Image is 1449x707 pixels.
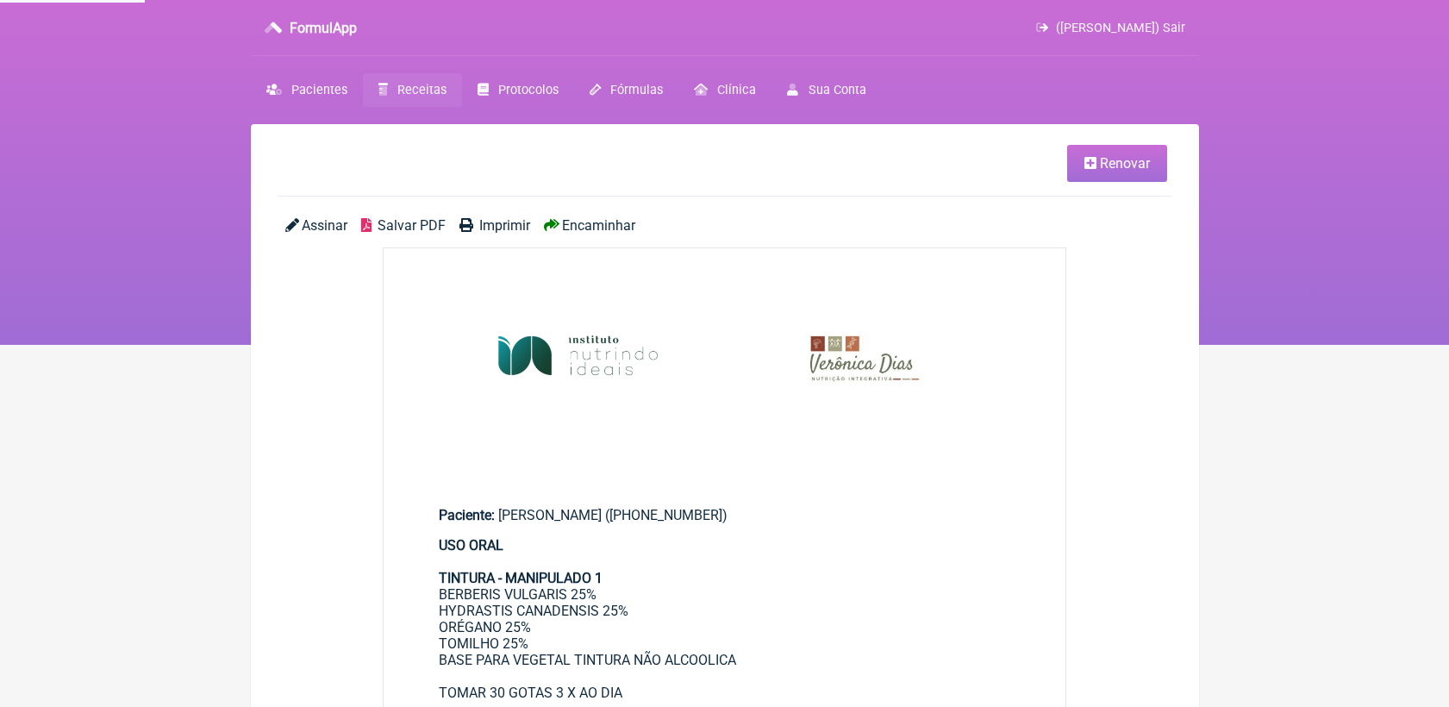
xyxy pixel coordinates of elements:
[361,217,446,234] a: Salvar PDF
[290,20,357,36] h3: FormulApp
[610,83,663,97] span: Fórmulas
[809,83,866,97] span: Sua Conta
[1056,21,1185,35] span: ([PERSON_NAME]) Sair
[285,217,347,234] a: Assinar
[439,507,1011,523] div: [PERSON_NAME] ([PHONE_NUMBER])
[678,73,771,107] a: Clínica
[562,217,635,234] span: Encaminhar
[771,73,881,107] a: Sua Conta
[439,507,495,523] span: Paciente:
[544,217,635,234] a: Encaminhar
[439,537,603,586] strong: USO ORAL TINTURA - MANIPULADO 1
[717,83,756,97] span: Clínica
[251,73,363,107] a: Pacientes
[1067,145,1167,182] a: Renovar
[1100,155,1150,172] span: Renovar
[574,73,678,107] a: Fórmulas
[291,83,347,97] span: Pacientes
[378,217,446,234] span: Salvar PDF
[459,217,530,234] a: Imprimir
[363,73,462,107] a: Receitas
[1036,21,1184,35] a: ([PERSON_NAME]) Sair
[479,217,530,234] span: Imprimir
[462,73,574,107] a: Protocolos
[397,83,447,97] span: Receitas
[302,217,347,234] span: Assinar
[498,83,559,97] span: Protocolos
[384,248,1066,476] img: rSewsjIQ7AAAAAAAMhDsAAAAAAAyEOwAAAAAADIQ7AAAAAAAMhDsAAAAAAAyEOwAAAAAADIQ7AAAAAAAMhDsAAAAAAAyEOwAA...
